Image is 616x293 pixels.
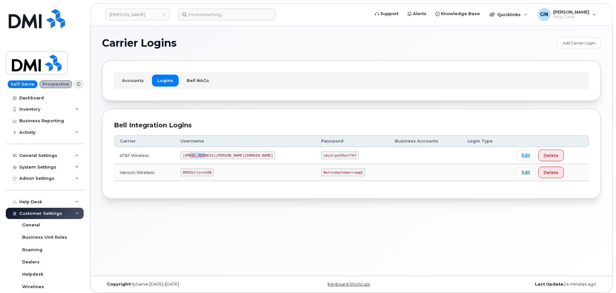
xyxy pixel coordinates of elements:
[544,152,558,159] span: Delete
[102,38,177,48] span: Carrier Logins
[107,282,130,287] strong: Copyright
[544,169,558,176] span: Delete
[328,282,370,287] a: Keyboard Shortcuts
[516,150,536,161] a: Edit
[557,37,601,49] a: Add Carrier Login
[516,167,536,178] a: Edit
[321,169,365,176] code: Nottodaytomorrow@2
[315,135,389,147] th: Password
[181,75,215,86] a: Bell NAGs
[181,169,213,176] code: DMIRollinsVZW
[114,135,175,147] th: Carrier
[389,135,462,147] th: Business Accounts
[152,75,179,86] a: Logins
[538,167,564,178] button: Delete
[114,147,175,164] td: AT&T Wireless
[181,151,275,159] code: [EMAIL_ADDRESS][PERSON_NAME][DOMAIN_NAME]
[434,282,601,287] div: 24 minutes ago
[462,135,510,147] th: Login Type
[114,121,589,130] div: Bell Integration Logins
[535,282,563,287] strong: Last Update
[175,135,315,147] th: Username
[114,164,175,181] td: Verizon Wireless
[538,150,564,161] button: Delete
[321,151,359,159] code: u$za!gx5VbntTAf
[117,75,149,86] a: Accounts
[102,282,268,287] div: MyServe [DATE]–[DATE]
